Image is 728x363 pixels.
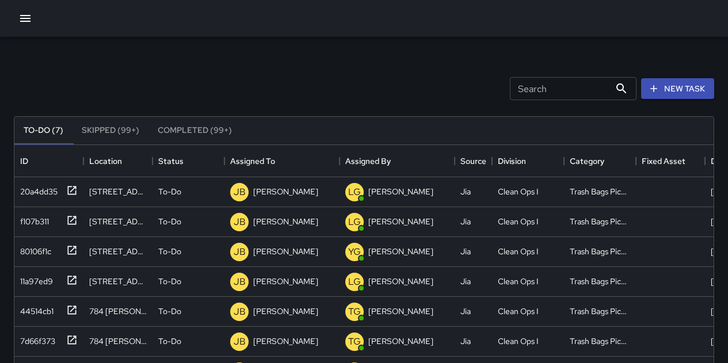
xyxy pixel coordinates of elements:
div: Division [492,145,564,177]
p: JB [234,245,246,259]
div: 399 Eddy Street [89,216,147,227]
div: 11a97ed9 [16,271,53,287]
div: 44514cb1 [16,301,54,317]
div: Fixed Asset [642,145,685,177]
p: [PERSON_NAME] [253,335,318,347]
div: Jia [460,335,471,347]
div: 301 Turk Street [89,246,147,257]
p: JB [234,185,246,199]
p: [PERSON_NAME] [368,186,433,197]
div: 595 Ellis Street [89,186,147,197]
div: 20a4dd35 [16,181,58,197]
p: TG [348,335,361,349]
div: Assigned To [230,145,275,177]
div: Jia [460,276,471,287]
p: [PERSON_NAME] [253,276,318,287]
p: [PERSON_NAME] [253,305,318,317]
button: To-Do (7) [14,117,73,144]
div: ID [20,145,28,177]
div: Status [158,145,184,177]
div: Source [460,145,486,177]
div: Status [153,145,224,177]
div: 784 O'farrell Street [89,305,147,317]
button: Skipped (99+) [73,117,148,144]
div: Jia [460,246,471,257]
button: New Task [641,78,714,100]
div: Jia [460,216,471,227]
p: LG [348,215,361,229]
div: Jia [460,305,471,317]
p: JB [234,305,246,319]
p: To-Do [158,276,181,287]
p: To-Do [158,246,181,257]
p: [PERSON_NAME] [368,276,433,287]
div: Trash Bags Pickup [570,335,630,347]
p: To-Do [158,186,181,197]
div: Location [89,145,122,177]
div: Clean Ops I [498,216,539,227]
p: JB [234,215,246,229]
div: Assigned By [340,145,455,177]
p: [PERSON_NAME] [368,216,433,227]
div: Trash Bags Pickup [570,186,630,197]
div: Clean Ops I [498,335,539,347]
p: LG [348,185,361,199]
div: 7d66f373 [16,331,55,347]
div: Location [83,145,153,177]
div: Clean Ops I [498,246,539,257]
p: TG [348,305,361,319]
div: Assigned By [345,145,391,177]
p: [PERSON_NAME] [253,246,318,257]
div: ID [14,145,83,177]
p: [PERSON_NAME] [368,246,433,257]
p: YG [348,245,361,259]
button: Completed (99+) [148,117,241,144]
div: 80106f1c [16,241,51,257]
div: Trash Bags Pickup [570,305,630,317]
div: Division [498,145,526,177]
p: To-Do [158,216,181,227]
div: Fixed Asset [636,145,705,177]
p: [PERSON_NAME] [253,216,318,227]
div: Clean Ops I [498,276,539,287]
div: 784 O'farrell Street [89,335,147,347]
div: Jia [460,186,471,197]
p: [PERSON_NAME] [368,305,433,317]
p: LG [348,275,361,289]
div: Clean Ops I [498,186,539,197]
div: Source [455,145,492,177]
div: Trash Bags Pickup [570,246,630,257]
p: [PERSON_NAME] [253,186,318,197]
div: Category [564,145,636,177]
div: 175 Jones Street [89,276,147,287]
p: JB [234,275,246,289]
div: Assigned To [224,145,340,177]
p: To-Do [158,305,181,317]
div: Category [570,145,604,177]
div: Trash Bags Pickup [570,216,630,227]
p: [PERSON_NAME] [368,335,433,347]
p: To-Do [158,335,181,347]
div: f107b311 [16,211,49,227]
div: Clean Ops I [498,305,539,317]
div: Trash Bags Pickup [570,276,630,287]
p: JB [234,335,246,349]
